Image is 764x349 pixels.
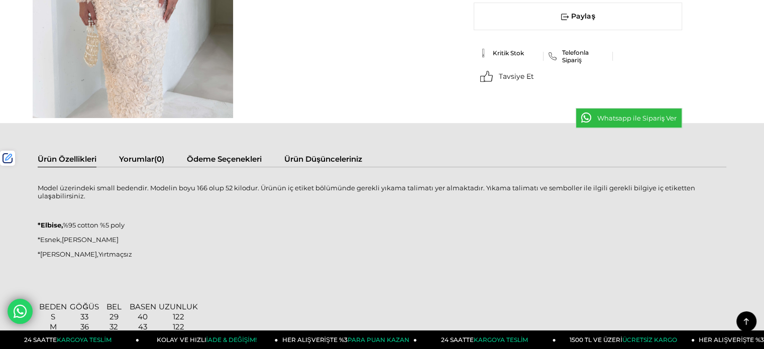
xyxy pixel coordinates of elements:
span: S [51,312,55,321]
a: HER ALIŞVERİŞTE %3PARA PUAN KAZAN [278,330,417,349]
span: 32 [110,322,118,331]
a: Kritik Stok [479,49,538,58]
span: GÖĞÜS [70,302,99,311]
span: BEDEN [39,302,67,311]
p: %95 cotton %5 poly [38,221,726,229]
span: 43 [138,322,147,331]
span: 122 [172,312,184,321]
span: Yorumlar [119,154,154,164]
span: KARGOYA TESLİM [474,336,528,343]
span: BASEN [130,302,156,311]
p: *[PERSON_NAME],Yırtmaçsız [38,250,726,258]
span: 29 [110,312,119,321]
span: 33 [80,312,88,321]
a: Ürün Özellikleri [38,154,96,167]
a: 1500 TL VE ÜZERİÜCRETSİZ KARGO [556,330,695,349]
strong: *Elbise, [38,221,63,229]
a: Whatsapp ile Sipariş Ver [576,108,683,128]
a: 24 SAATTEKARGOYA TESLİM [1,330,140,349]
span: İADE & DEĞİŞİM! [206,336,256,343]
span: Kritik Stok [493,49,524,57]
span: KARGOYA TESLİM [57,336,111,343]
a: Ödeme Seçenekleri [187,154,262,167]
span: M [50,322,57,331]
a: Telefonla Sipariş [549,49,608,64]
span: ÜCRETSİZ KARGO [622,336,677,343]
span: BEL [106,302,122,311]
span: 40 [138,312,148,321]
p: Model üzerindeki small bedendir. Modelin boyu 166 olup 52 kilodur. Ürünün iç etiket bölümünde ger... [38,184,726,200]
span: PARA PUAN KAZAN [348,336,409,343]
a: KOLAY VE HIZLIİADE & DEĞİŞİM! [139,330,278,349]
a: Yorumlar(0) [119,154,164,167]
span: UZUNLUK [159,302,198,311]
a: 24 SAATTEKARGOYA TESLİM [417,330,556,349]
span: Paylaş [474,3,682,30]
a: Ürün Düşünceleriniz [284,154,362,167]
span: (0) [154,154,164,164]
span: Telefonla Sipariş [562,49,608,64]
span: 36 [80,322,89,331]
span: Tavsiye Et [499,72,534,81]
span: 122 [172,322,184,331]
p: *Esnek,[PERSON_NAME] [38,236,726,244]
